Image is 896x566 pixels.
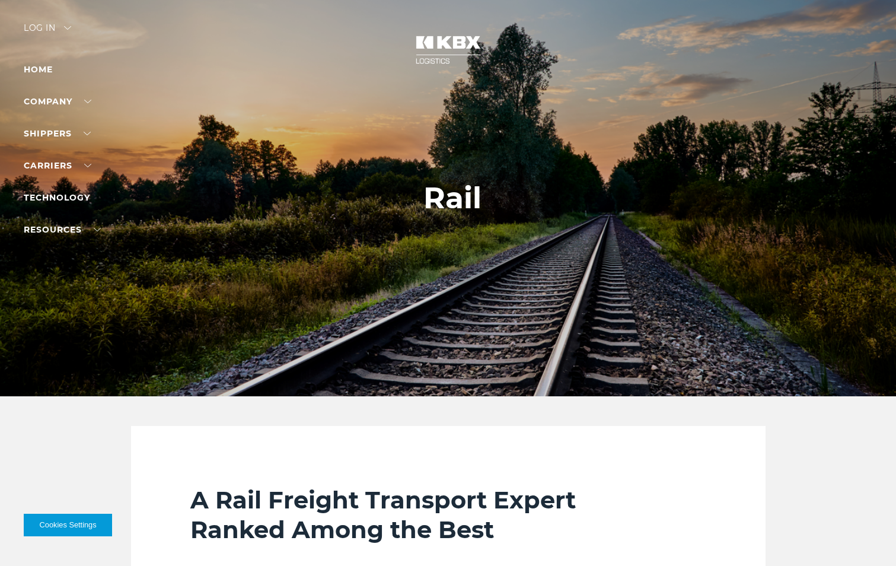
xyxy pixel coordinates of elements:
[24,64,53,75] a: Home
[24,128,91,139] a: SHIPPERS
[24,96,91,107] a: Company
[24,224,101,235] a: RESOURCES
[24,192,90,203] a: Technology
[24,24,71,41] div: Log in
[423,181,482,215] h1: Rail
[190,485,706,545] h2: A Rail Freight Transport Expert Ranked Among the Best
[24,514,112,536] button: Cookies Settings
[64,26,71,30] img: arrow
[24,160,91,171] a: Carriers
[404,24,493,76] img: kbx logo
